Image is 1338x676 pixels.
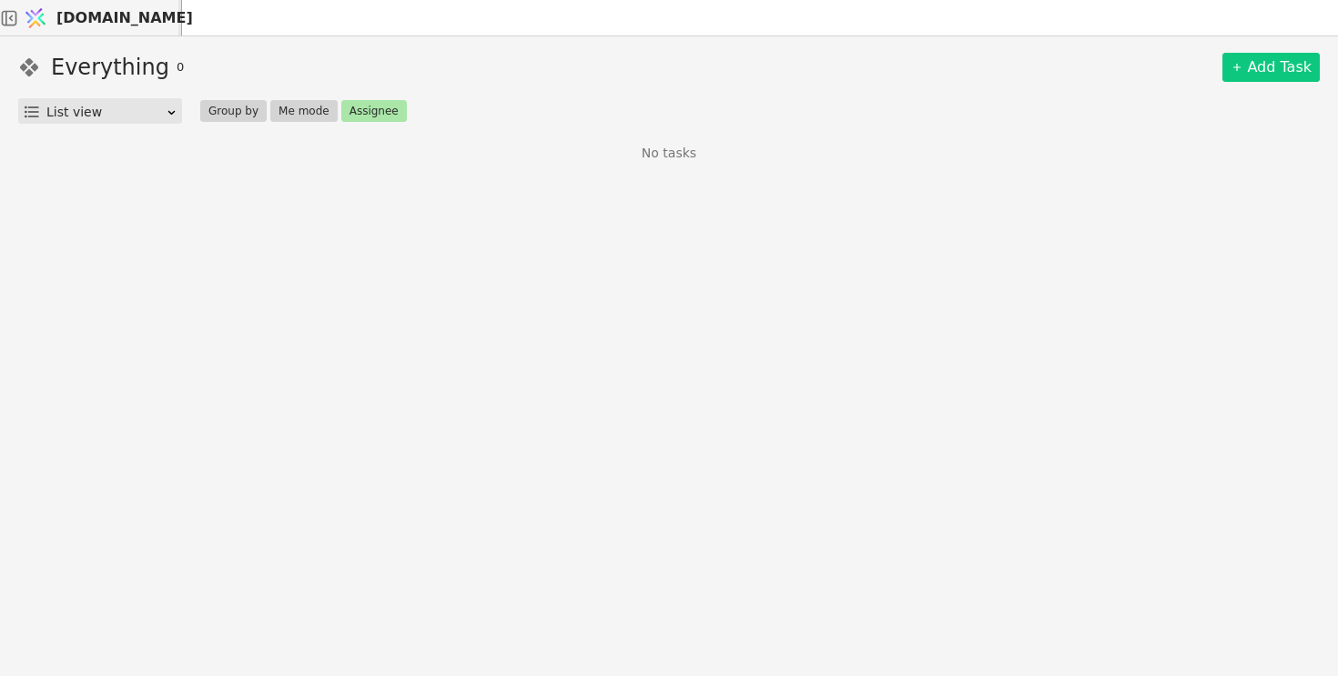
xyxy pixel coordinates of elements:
span: 0 [177,58,184,76]
img: Logo [22,1,49,35]
p: No tasks [642,144,696,163]
button: Assignee [341,100,407,122]
button: Group by [200,100,267,122]
h1: Everything [51,51,169,84]
button: Me mode [270,100,338,122]
div: List view [46,99,166,125]
span: [DOMAIN_NAME] [56,7,193,29]
a: [DOMAIN_NAME] [18,1,182,35]
a: Add Task [1222,53,1320,82]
